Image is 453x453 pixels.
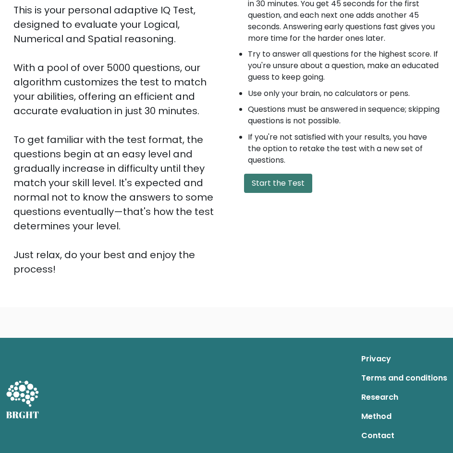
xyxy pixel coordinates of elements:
[13,3,221,276] div: This is your personal adaptive IQ Test, designed to evaluate your Logical, Numerical and Spatial ...
[361,369,447,388] a: Terms and conditions
[244,174,312,193] button: Start the Test
[248,104,440,127] li: Questions must be answered in sequence; skipping questions is not possible.
[361,388,447,407] a: Research
[361,349,447,369] a: Privacy
[248,131,440,166] li: If you're not satisfied with your results, you have the option to retake the test with a new set ...
[361,426,447,445] a: Contact
[361,407,447,426] a: Method
[248,88,440,99] li: Use only your brain, no calculators or pens.
[248,48,440,83] li: Try to answer all questions for the highest score. If you're unsure about a question, make an edu...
